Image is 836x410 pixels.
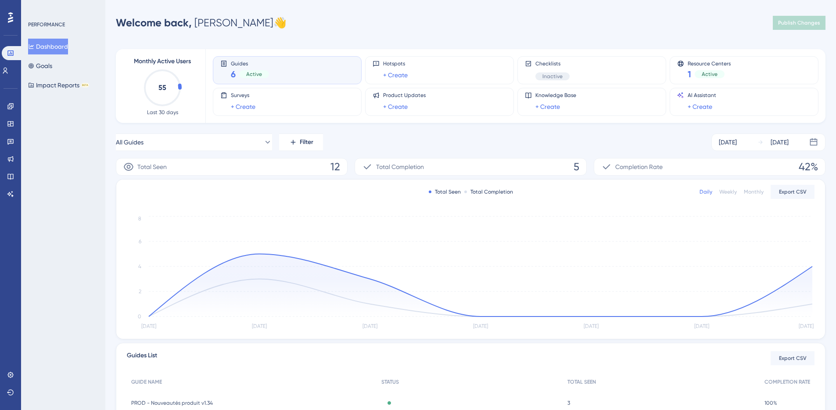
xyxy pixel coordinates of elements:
span: Total Completion [376,162,424,172]
button: Export CSV [771,351,814,365]
span: Last 30 days [147,109,178,116]
div: Total Completion [464,188,513,195]
tspan: [DATE] [362,323,377,329]
span: 5 [574,160,579,174]
span: Active [702,71,718,78]
span: Surveys [231,92,255,99]
span: Welcome back, [116,16,192,29]
tspan: 4 [138,263,141,270]
span: Product Updates [383,92,426,99]
a: + Create [535,101,560,112]
tspan: [DATE] [141,323,156,329]
tspan: [DATE] [799,323,814,329]
span: Active [246,71,262,78]
text: 55 [158,83,166,92]
div: BETA [81,83,89,87]
span: Guides List [127,350,157,366]
span: Knowledge Base [535,92,576,99]
span: 12 [330,160,340,174]
button: Export CSV [771,185,814,199]
div: Weekly [719,188,737,195]
tspan: [DATE] [694,323,709,329]
span: Total Seen [137,162,167,172]
span: TOTAL SEEN [567,378,596,385]
span: GUIDE NAME [131,378,162,385]
a: + Create [688,101,712,112]
a: + Create [231,101,255,112]
a: + Create [383,70,408,80]
span: Export CSV [779,355,807,362]
span: Monthly Active Users [134,56,191,67]
tspan: [DATE] [252,323,267,329]
button: All Guides [116,133,272,151]
span: 1 [688,68,691,80]
span: Inactive [542,73,563,80]
tspan: [DATE] [473,323,488,329]
button: Goals [28,58,52,74]
span: Guides [231,60,269,66]
tspan: 2 [139,288,141,295]
span: 6 [231,68,236,80]
span: All Guides [116,137,144,147]
button: Filter [279,133,323,151]
span: Export CSV [779,188,807,195]
span: PROD - Nouveautés produit v1.34 [131,399,213,406]
div: Monthly [744,188,764,195]
div: [DATE] [719,137,737,147]
span: AI Assistant [688,92,716,99]
span: Publish Changes [778,19,820,26]
div: Total Seen [429,188,461,195]
div: Daily [700,188,712,195]
a: + Create [383,101,408,112]
div: [PERSON_NAME] 👋 [116,16,287,30]
button: Impact ReportsBETA [28,77,89,93]
span: 3 [567,399,570,406]
span: Checklists [535,60,570,67]
div: PERFORMANCE [28,21,65,28]
span: 100% [764,399,777,406]
tspan: 8 [138,216,141,222]
tspan: [DATE] [584,323,599,329]
span: Resource Centers [688,60,731,66]
button: Publish Changes [773,16,825,30]
span: STATUS [381,378,399,385]
span: COMPLETION RATE [764,378,810,385]
button: Dashboard [28,39,68,54]
span: Filter [300,137,313,147]
span: Completion Rate [615,162,663,172]
div: [DATE] [771,137,789,147]
tspan: 0 [138,313,141,320]
span: Hotspots [383,60,408,67]
span: 42% [799,160,818,174]
tspan: 6 [139,238,141,245]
